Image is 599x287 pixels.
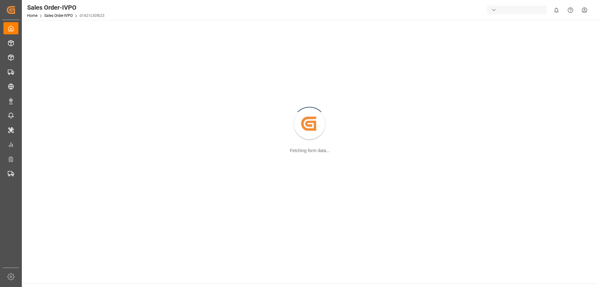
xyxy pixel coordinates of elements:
[27,3,105,12] div: Sales Order-IVPO
[44,13,73,18] a: Sales Order-IVPO
[290,147,330,154] div: Fetching form data...
[27,13,37,18] a: Home
[549,3,563,17] button: show 0 new notifications
[563,3,577,17] button: Help Center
